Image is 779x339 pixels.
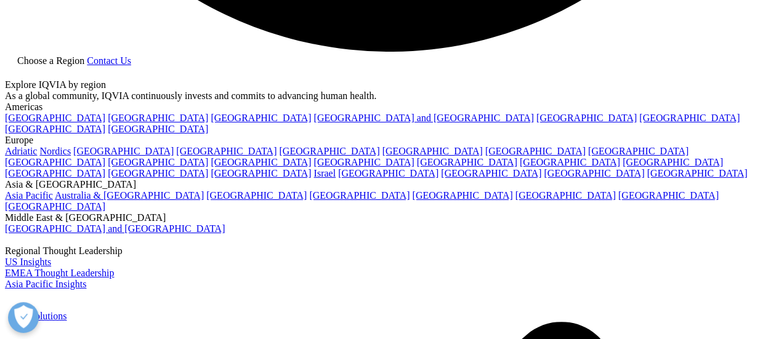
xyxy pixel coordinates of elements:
[30,311,67,321] a: Solutions
[5,179,774,190] div: Asia & [GEOGRAPHIC_DATA]
[5,257,51,267] a: US Insights
[544,168,644,178] a: [GEOGRAPHIC_DATA]
[441,168,541,178] a: [GEOGRAPHIC_DATA]
[211,168,311,178] a: [GEOGRAPHIC_DATA]
[17,55,84,66] span: Choose a Region
[417,157,517,167] a: [GEOGRAPHIC_DATA]
[639,113,740,123] a: [GEOGRAPHIC_DATA]
[5,113,105,123] a: [GEOGRAPHIC_DATA]
[412,190,512,201] a: [GEOGRAPHIC_DATA]
[536,113,637,123] a: [GEOGRAPHIC_DATA]
[5,212,774,223] div: Middle East & [GEOGRAPHIC_DATA]
[618,190,719,201] a: [GEOGRAPHIC_DATA]
[5,124,105,134] a: [GEOGRAPHIC_DATA]
[5,79,774,90] div: Explore IQVIA by region
[5,90,774,102] div: As a global community, IQVIA continuously invests and commits to advancing human health.
[5,102,774,113] div: Americas
[382,146,483,156] a: [GEOGRAPHIC_DATA]
[39,146,71,156] a: Nordics
[485,146,586,156] a: [GEOGRAPHIC_DATA]
[8,302,39,333] button: Open Preferences
[176,146,276,156] a: [GEOGRAPHIC_DATA]
[5,279,86,289] a: Asia Pacific Insights
[211,113,311,123] a: [GEOGRAPHIC_DATA]
[87,55,131,66] a: Contact Us
[5,157,105,167] a: [GEOGRAPHIC_DATA]
[5,168,105,178] a: [GEOGRAPHIC_DATA]
[206,190,307,201] a: [GEOGRAPHIC_DATA]
[211,157,311,167] a: [GEOGRAPHIC_DATA]
[5,245,774,257] div: Regional Thought Leadership
[73,146,174,156] a: [GEOGRAPHIC_DATA]
[588,146,688,156] a: [GEOGRAPHIC_DATA]
[313,157,414,167] a: [GEOGRAPHIC_DATA]
[623,157,723,167] a: [GEOGRAPHIC_DATA]
[313,113,533,123] a: [GEOGRAPHIC_DATA] and [GEOGRAPHIC_DATA]
[515,190,616,201] a: [GEOGRAPHIC_DATA]
[108,124,208,134] a: [GEOGRAPHIC_DATA]
[5,146,37,156] a: Adriatic
[5,135,774,146] div: Europe
[5,201,105,212] a: [GEOGRAPHIC_DATA]
[108,157,208,167] a: [GEOGRAPHIC_DATA]
[520,157,620,167] a: [GEOGRAPHIC_DATA]
[647,168,747,178] a: [GEOGRAPHIC_DATA]
[108,113,208,123] a: [GEOGRAPHIC_DATA]
[5,190,53,201] a: Asia Pacific
[55,190,204,201] a: Australia & [GEOGRAPHIC_DATA]
[338,168,438,178] a: [GEOGRAPHIC_DATA]
[313,168,336,178] a: Israel
[5,223,225,234] a: [GEOGRAPHIC_DATA] and [GEOGRAPHIC_DATA]
[108,168,208,178] a: [GEOGRAPHIC_DATA]
[279,146,379,156] a: [GEOGRAPHIC_DATA]
[309,190,410,201] a: [GEOGRAPHIC_DATA]
[5,268,114,278] a: EMEA Thought Leadership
